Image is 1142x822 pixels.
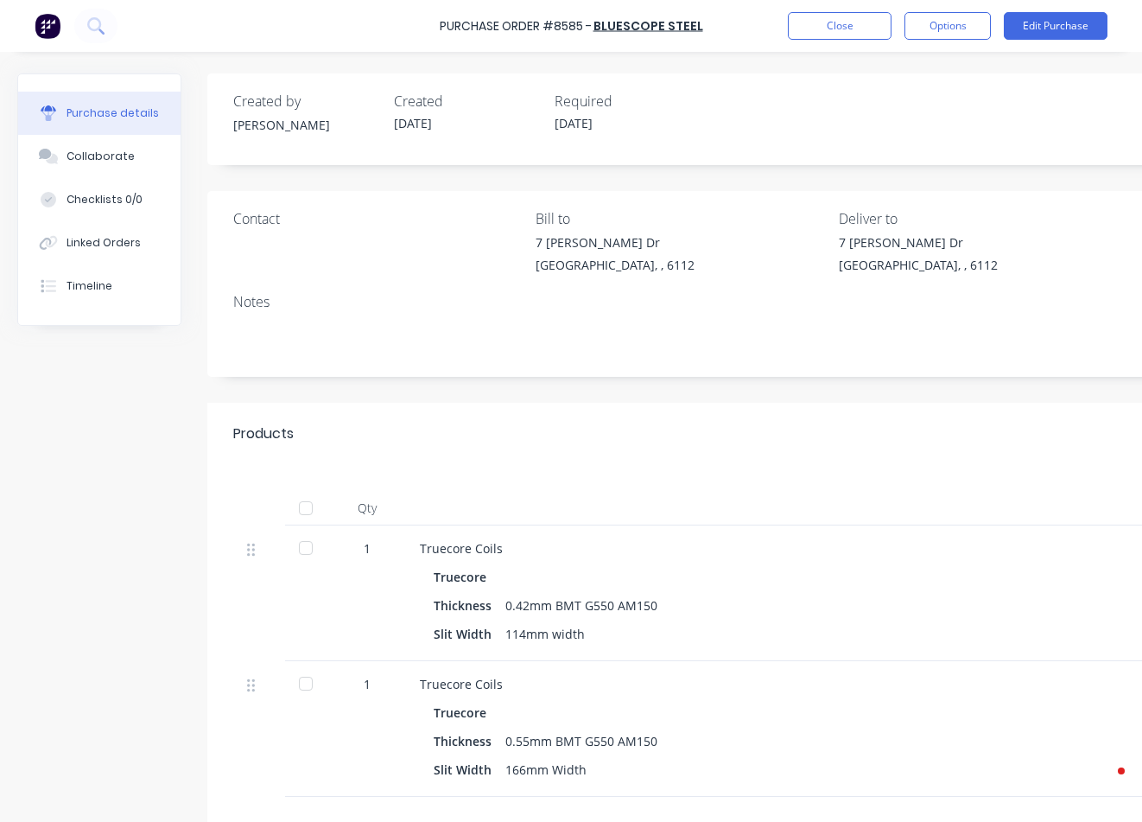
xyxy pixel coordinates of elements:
div: [PERSON_NAME] [233,116,380,134]
div: Created by [233,91,380,112]
div: 114mm width [505,621,585,647]
button: Linked Orders [18,221,181,264]
div: Truecore [434,700,493,725]
div: 1 [342,539,392,558]
div: Truecore [434,564,493,589]
div: Checklists 0/0 [67,192,143,207]
button: Collaborate [18,135,181,178]
div: 0.55mm BMT G550 AM150 [505,729,657,754]
div: [GEOGRAPHIC_DATA], , 6112 [839,256,998,274]
div: 0.42mm BMT G550 AM150 [505,593,657,618]
div: 7 [PERSON_NAME] Dr [839,233,998,252]
button: Purchase details [18,92,181,135]
div: Purchase details [67,105,159,121]
div: 1 [342,675,392,693]
div: [GEOGRAPHIC_DATA], , 6112 [536,256,695,274]
div: Required [555,91,701,112]
div: Linked Orders [67,235,141,251]
button: Options [904,12,991,40]
iframe: Intercom live chat [1083,763,1125,805]
div: Created [394,91,541,112]
img: Factory [35,13,60,39]
div: Purchase Order #8585 - [440,17,592,35]
div: Products [233,424,294,444]
div: Deliver to [839,208,1128,229]
div: Slit Width [434,757,505,782]
div: 7 [PERSON_NAME] Dr [536,233,695,252]
button: Close [788,12,891,40]
div: Timeline [67,278,112,294]
div: 166mm Width [505,757,587,782]
div: Thickness [434,729,505,754]
button: Timeline [18,264,181,308]
div: Qty [328,491,406,526]
div: Thickness [434,593,505,618]
div: Collaborate [67,149,135,164]
button: Edit Purchase [1004,12,1107,40]
div: Slit Width [434,621,505,647]
a: BlueScope Steel [593,17,703,35]
button: Checklists 0/0 [18,178,181,221]
div: Bill to [536,208,825,229]
div: Contact [233,208,523,229]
